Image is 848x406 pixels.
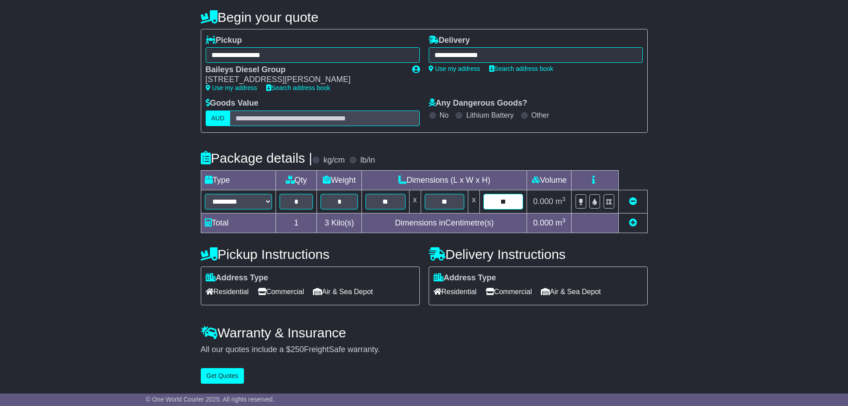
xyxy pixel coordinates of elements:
td: Kilo(s) [317,213,362,233]
span: m [556,218,566,227]
span: Residential [434,285,477,299]
span: 3 [325,218,329,227]
td: Volume [527,170,572,190]
a: Remove this item [629,197,637,206]
div: Baileys Diesel Group [206,65,403,75]
td: 1 [276,213,317,233]
h4: Begin your quote [201,10,648,25]
label: lb/in [360,156,375,165]
span: Air & Sea Depot [541,285,601,299]
span: 0.000 [533,218,553,227]
a: Add new item [629,218,637,227]
label: No [440,111,449,119]
td: x [409,190,421,213]
div: [STREET_ADDRESS][PERSON_NAME] [206,75,403,85]
label: Address Type [206,273,268,283]
h4: Warranty & Insurance [201,325,648,340]
label: kg/cm [323,156,345,165]
td: Type [201,170,276,190]
label: Delivery [429,36,470,45]
span: Air & Sea Depot [313,285,373,299]
label: Pickup [206,36,242,45]
td: Qty [276,170,317,190]
a: Search address book [489,65,553,72]
td: Dimensions in Centimetre(s) [362,213,527,233]
td: Total [201,213,276,233]
label: Any Dangerous Goods? [429,98,527,108]
h4: Delivery Instructions [429,247,648,262]
sup: 3 [562,217,566,224]
span: Commercial [486,285,532,299]
a: Search address book [266,84,330,91]
td: Dimensions (L x W x H) [362,170,527,190]
span: © One World Courier 2025. All rights reserved. [146,396,275,403]
label: Address Type [434,273,496,283]
button: Get Quotes [201,368,244,384]
td: x [468,190,479,213]
span: m [556,197,566,206]
label: Lithium Battery [466,111,514,119]
sup: 3 [562,196,566,202]
span: 250 [291,345,304,354]
h4: Package details | [201,151,312,165]
div: All our quotes include a $ FreightSafe warranty. [201,345,648,355]
label: AUD [206,111,231,126]
td: Weight [317,170,362,190]
a: Use my address [206,84,257,91]
label: Other [532,111,549,119]
span: 0.000 [533,197,553,206]
a: Use my address [429,65,480,72]
h4: Pickup Instructions [201,247,420,262]
span: Commercial [258,285,304,299]
span: Residential [206,285,249,299]
label: Goods Value [206,98,259,108]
